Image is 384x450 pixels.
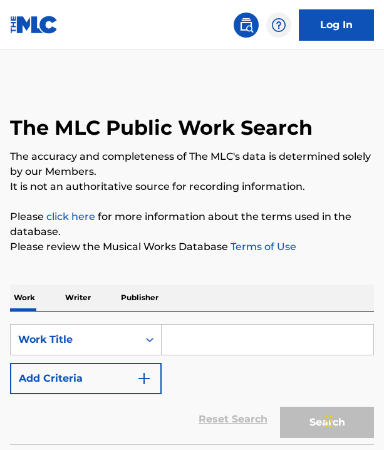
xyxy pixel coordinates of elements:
[10,115,313,140] h1: The MLC Public Work Search
[10,285,39,311] p: Work
[10,363,162,394] button: Add Criteria
[10,149,374,179] p: The accuracy and completeness of The MLC's data is determined solely by our Members.
[266,13,291,38] div: Help
[10,239,374,254] p: Please review the Musical Works Database
[46,211,95,222] a: click here
[271,18,286,33] img: help
[239,18,254,33] img: search
[228,241,296,253] a: Terms of Use
[325,402,333,440] div: Drag
[10,16,58,34] img: MLC Logo
[10,324,374,444] form: Search Form
[299,9,374,41] a: Log In
[61,285,95,311] p: Writer
[10,179,374,194] p: It is not an authoritative source for recording information.
[234,13,259,38] a: Public Search
[321,390,384,450] iframe: Chat Widget
[10,209,374,239] p: Please for more information about the terms used in the database.
[117,285,162,311] p: Publisher
[137,371,152,386] img: 9d2ae6d4665cec9f34b9.svg
[18,332,131,347] div: Work Title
